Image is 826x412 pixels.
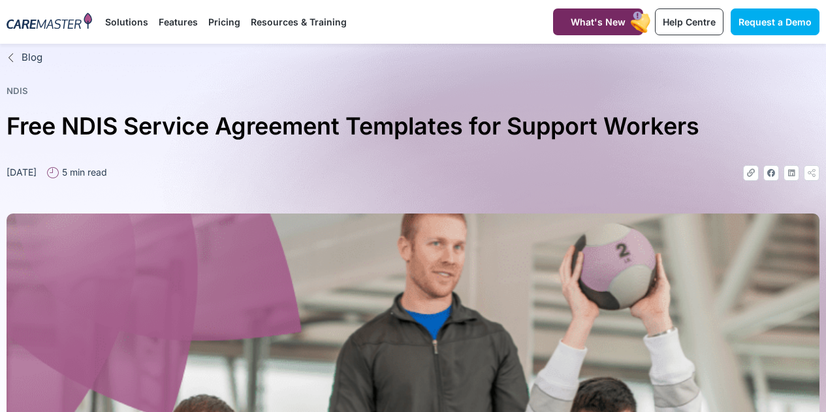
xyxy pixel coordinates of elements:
span: What's New [571,16,626,27]
span: 5 min read [59,165,107,179]
span: Request a Demo [739,16,812,27]
h1: Free NDIS Service Agreement Templates for Support Workers [7,107,819,146]
img: CareMaster Logo [7,12,92,31]
a: NDIS [7,86,28,96]
a: Help Centre [655,8,723,35]
a: What's New [553,8,643,35]
a: Blog [7,50,819,65]
span: Blog [18,50,42,65]
a: Request a Demo [731,8,819,35]
time: [DATE] [7,166,37,178]
span: Help Centre [663,16,716,27]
